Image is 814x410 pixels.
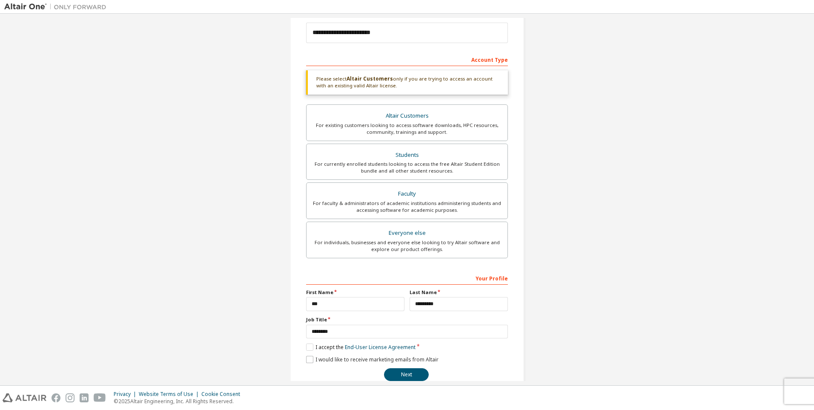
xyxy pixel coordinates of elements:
img: Altair One [4,3,111,11]
div: For existing customers looking to access software downloads, HPC resources, community, trainings ... [312,122,502,136]
div: Altair Customers [312,110,502,122]
label: I would like to receive marketing emails from Altair [306,356,439,363]
a: End-User License Agreement [345,344,416,351]
div: Faculty [312,188,502,200]
label: Job Title [306,316,508,323]
img: facebook.svg [52,393,60,402]
img: altair_logo.svg [3,393,46,402]
img: instagram.svg [66,393,75,402]
label: First Name [306,289,404,296]
div: Account Type [306,52,508,66]
p: © 2025 Altair Engineering, Inc. All Rights Reserved. [114,398,245,405]
div: Privacy [114,391,139,398]
b: Altair Customers [347,75,393,82]
div: For faculty & administrators of academic institutions administering students and accessing softwa... [312,200,502,214]
button: Next [384,368,429,381]
label: I accept the [306,344,416,351]
img: linkedin.svg [80,393,89,402]
label: Last Name [410,289,508,296]
div: For individuals, businesses and everyone else looking to try Altair software and explore our prod... [312,239,502,253]
div: Your Profile [306,271,508,285]
div: Everyone else [312,227,502,239]
div: Cookie Consent [201,391,245,398]
div: Website Terms of Use [139,391,201,398]
div: For currently enrolled students looking to access the free Altair Student Edition bundle and all ... [312,161,502,174]
img: youtube.svg [94,393,106,402]
div: Students [312,149,502,161]
div: Please select only if you are trying to access an account with an existing valid Altair license. [306,70,508,95]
